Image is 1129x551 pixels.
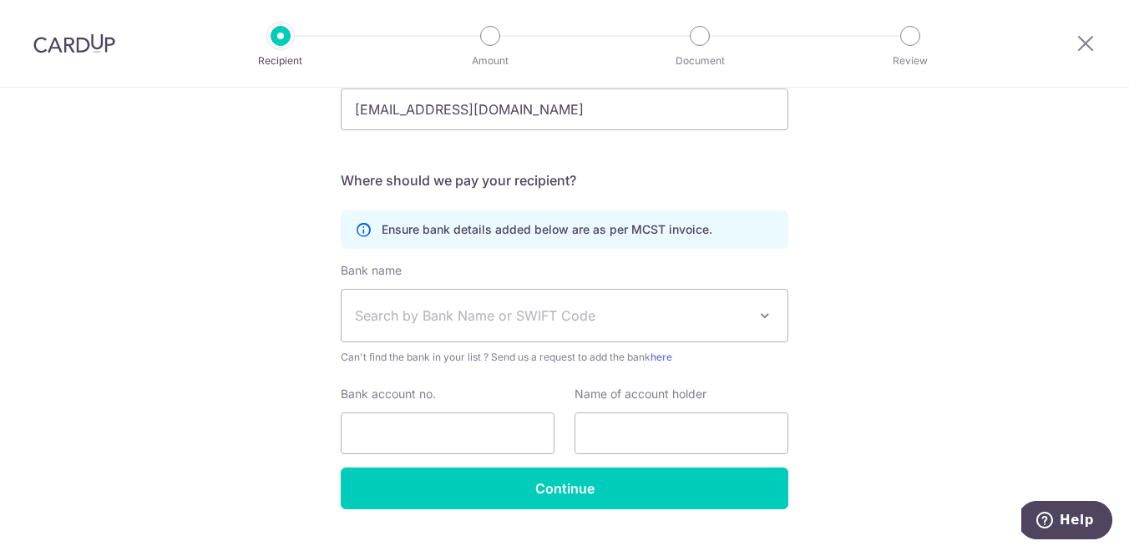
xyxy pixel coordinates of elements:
span: Help [38,12,73,27]
span: Can't find the bank in your list ? Send us a request to add the bank [341,349,788,366]
iframe: Opens a widget where you can find more information [1021,501,1112,543]
label: Name of account holder [575,386,706,402]
p: Ensure bank details added below are as per MCST invoice. [382,221,712,238]
span: Search by Bank Name or SWIFT Code [355,306,747,326]
p: Review [848,53,972,69]
h5: Where should we pay your recipient? [341,170,788,190]
label: Bank name [341,262,402,279]
p: Amount [428,53,552,69]
label: Bank account no. [341,386,436,402]
input: Enter email address [341,88,788,130]
a: here [651,351,672,363]
input: Continue [341,468,788,509]
p: Recipient [219,53,342,69]
p: Document [638,53,762,69]
img: CardUp [33,33,115,53]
